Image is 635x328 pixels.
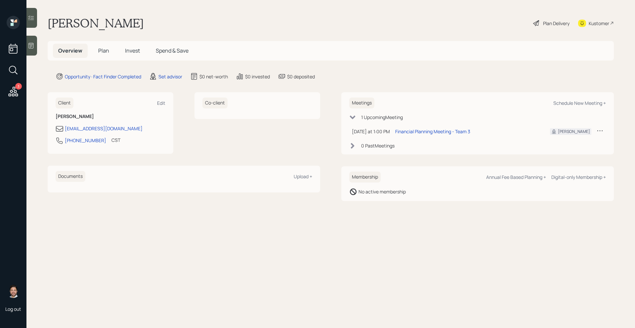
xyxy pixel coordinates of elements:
div: [PHONE_NUMBER] [65,137,106,144]
h6: Documents [56,171,85,182]
h6: Meetings [349,98,374,108]
div: [EMAIL_ADDRESS][DOMAIN_NAME] [65,125,143,132]
div: Digital-only Membership + [551,174,606,180]
div: Kustomer [589,20,609,27]
div: Edit [157,100,165,106]
h6: Membership [349,172,381,183]
div: Set advisor [158,73,182,80]
h6: Co-client [202,98,228,108]
div: Annual Fee Based Planning + [486,174,546,180]
div: 0 Past Meeting s [361,142,395,149]
span: Spend & Save [156,47,189,54]
div: Plan Delivery [543,20,570,27]
div: [PERSON_NAME] [558,129,590,135]
div: Log out [5,306,21,312]
div: $0 deposited [287,73,315,80]
h6: Client [56,98,73,108]
img: michael-russo-headshot.png [7,285,20,298]
span: Plan [98,47,109,54]
div: Schedule New Meeting + [553,100,606,106]
div: 1 Upcoming Meeting [361,114,403,121]
div: [DATE] at 1:00 PM [352,128,390,135]
div: $0 net-worth [199,73,228,80]
span: Invest [125,47,140,54]
div: Financial Planning Meeting - Team 3 [395,128,470,135]
h1: [PERSON_NAME] [48,16,144,30]
h6: [PERSON_NAME] [56,114,165,119]
div: Upload + [294,173,312,180]
div: CST [111,137,120,143]
span: Overview [58,47,82,54]
div: Opportunity · Fact Finder Completed [65,73,141,80]
div: No active membership [359,188,406,195]
div: $0 invested [245,73,270,80]
div: 3 [15,83,22,90]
